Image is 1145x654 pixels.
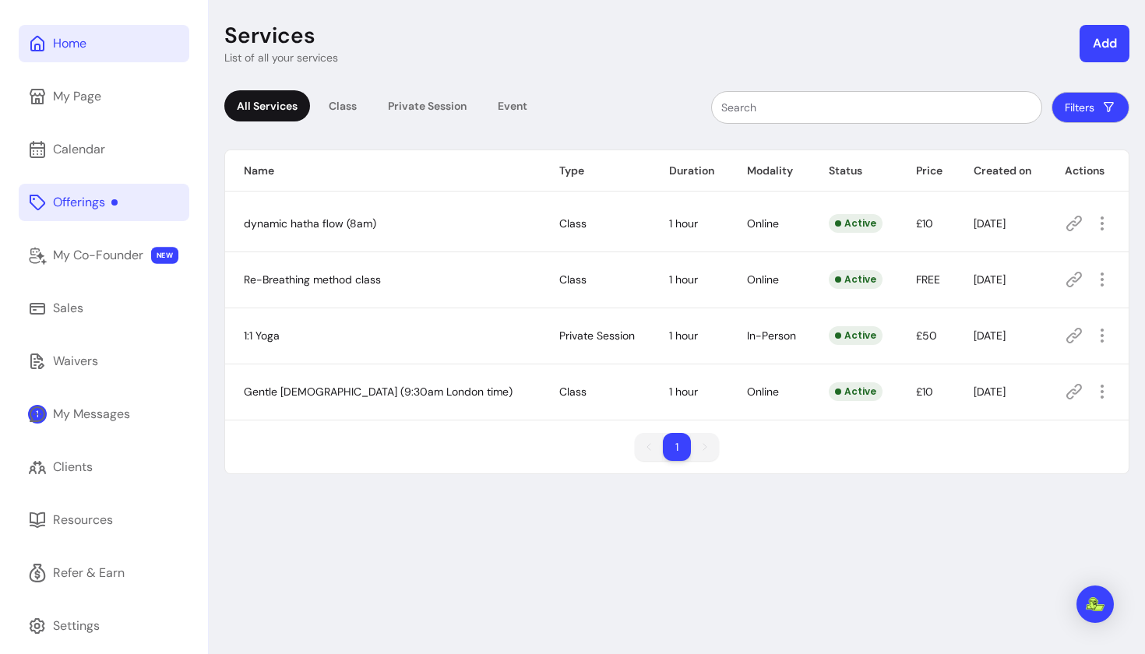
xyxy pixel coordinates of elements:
span: 1:1 Yoga [244,329,280,343]
div: My Page [53,87,101,106]
span: Re-Breathing method class [244,272,381,287]
div: My Co-Founder [53,246,143,265]
th: Actions [1046,150,1129,192]
span: [DATE] [974,329,1006,343]
span: £50 [916,329,937,343]
div: Resources [53,511,113,529]
span: Class [559,216,587,230]
span: Class [559,385,587,399]
span: FREE [916,272,940,287]
span: 1 hour [669,272,698,287]
a: Offerings [19,184,189,221]
a: Waivers [19,343,189,380]
th: Name [225,150,541,192]
a: Settings [19,607,189,645]
span: £10 [916,216,933,230]
th: Type [541,150,650,192]
div: Active [829,270,883,289]
span: [DATE] [974,272,1006,287]
a: Calendar [19,131,189,168]
span: Online [747,385,779,399]
div: Clients [53,458,93,476]
th: Duration [650,150,728,192]
span: In-Person [747,329,796,343]
div: My Messages [53,405,130,424]
a: Clients [19,448,189,486]
a: Resources [19,501,189,539]
a: Home [19,25,189,62]
div: Home [53,34,86,53]
span: 1 hour [669,329,698,343]
a: Refer & Earn [19,554,189,592]
span: [DATE] [974,385,1006,399]
a: Sales [19,290,189,327]
div: Active [829,382,883,401]
button: Add [1080,25,1129,62]
input: Search [721,100,1032,115]
span: Gentle [DEMOGRAPHIC_DATA] (9:30am London time) [244,385,513,399]
div: Active [829,326,883,345]
a: My Page [19,78,189,115]
span: Online [747,272,779,287]
a: My Co-Founder NEW [19,237,189,274]
a: My Messages [19,396,189,433]
button: Filters [1052,92,1129,123]
div: Private Session [375,90,479,121]
div: Offerings [53,193,118,212]
nav: pagination navigation [627,425,727,469]
div: Refer & Earn [53,564,125,582]
span: dynamic hatha flow (8am) [244,216,376,230]
div: Sales [53,299,83,318]
li: pagination item 1 active [663,433,691,461]
th: Price [897,150,955,192]
div: Calendar [53,140,105,159]
div: Active [829,214,883,233]
div: Waivers [53,352,98,371]
span: [DATE] [974,216,1006,230]
th: Created on [955,150,1046,192]
div: Settings [53,617,100,635]
th: Status [810,150,897,192]
div: Class [316,90,369,121]
p: Services [224,22,315,50]
div: Event [485,90,540,121]
span: Private Session [559,329,635,343]
p: List of all your services [224,50,338,65]
span: 1 hour [669,216,698,230]
span: Class [559,272,587,287]
th: Modality [728,150,810,192]
span: Online [747,216,779,230]
span: £10 [916,385,933,399]
div: All Services [224,90,310,121]
div: Open Intercom Messenger [1076,585,1114,623]
span: NEW [151,247,178,264]
span: 1 hour [669,385,698,399]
